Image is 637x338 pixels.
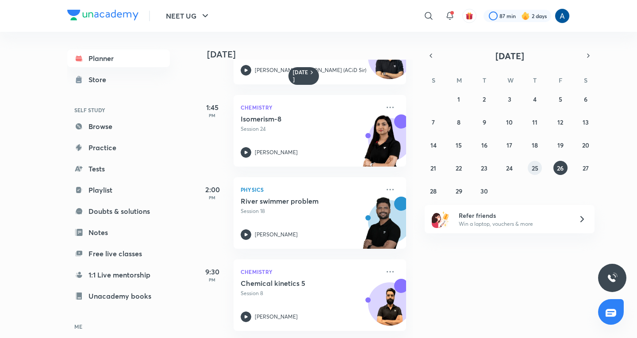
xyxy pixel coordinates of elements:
[607,273,618,283] img: ttu
[67,10,138,20] img: Company Logo
[477,115,491,129] button: September 9, 2025
[533,95,537,103] abbr: September 4, 2025
[430,187,437,195] abbr: September 28, 2025
[456,164,462,172] abbr: September 22, 2025
[241,102,380,113] p: Chemistry
[553,161,568,175] button: September 26, 2025
[195,113,230,118] p: PM
[507,141,512,149] abbr: September 17, 2025
[557,164,564,172] abbr: September 26, 2025
[507,76,514,84] abbr: Wednesday
[456,187,462,195] abbr: September 29, 2025
[456,141,462,149] abbr: September 15, 2025
[559,95,562,103] abbr: September 5, 2025
[579,92,593,106] button: September 6, 2025
[241,114,351,123] h5: Isomerism-8
[477,184,491,198] button: September 30, 2025
[553,115,568,129] button: September 12, 2025
[195,277,230,282] p: PM
[528,161,542,175] button: September 25, 2025
[503,161,517,175] button: September 24, 2025
[503,138,517,152] button: September 17, 2025
[528,92,542,106] button: September 4, 2025
[255,148,298,156] p: [PERSON_NAME]
[67,118,170,135] a: Browse
[432,210,449,228] img: referral
[503,115,517,129] button: September 10, 2025
[579,115,593,129] button: September 13, 2025
[67,266,170,284] a: 1:1 Live mentorship
[477,138,491,152] button: September 16, 2025
[67,139,170,156] a: Practice
[195,266,230,277] h5: 9:30
[508,95,511,103] abbr: September 3, 2025
[457,76,462,84] abbr: Monday
[67,202,170,220] a: Doubts & solutions
[532,164,538,172] abbr: September 25, 2025
[506,118,513,126] abbr: September 10, 2025
[477,92,491,106] button: September 2, 2025
[481,141,487,149] abbr: September 16, 2025
[459,211,568,220] h6: Refer friends
[67,71,170,88] a: Store
[480,187,488,195] abbr: September 30, 2025
[67,319,170,334] h6: ME
[67,224,170,241] a: Notes
[67,245,170,262] a: Free live classes
[553,138,568,152] button: September 19, 2025
[503,92,517,106] button: September 3, 2025
[579,138,593,152] button: September 20, 2025
[426,161,441,175] button: September 21, 2025
[557,118,563,126] abbr: September 12, 2025
[67,287,170,305] a: Unacademy books
[357,114,406,175] img: unacademy
[241,197,351,205] h5: River swimmer problem
[67,160,170,178] a: Tests
[452,184,466,198] button: September 29, 2025
[462,9,476,23] button: avatar
[207,49,415,60] h4: [DATE]
[457,118,460,126] abbr: September 8, 2025
[528,138,542,152] button: September 18, 2025
[521,11,530,20] img: streak
[584,95,587,103] abbr: September 6, 2025
[255,66,366,74] p: [PERSON_NAME] [PERSON_NAME] (ACiD Sir)
[559,76,562,84] abbr: Friday
[426,138,441,152] button: September 14, 2025
[430,164,436,172] abbr: September 21, 2025
[506,164,513,172] abbr: September 24, 2025
[495,50,524,62] span: [DATE]
[195,184,230,195] h5: 2:00
[583,164,589,172] abbr: September 27, 2025
[432,76,435,84] abbr: Sunday
[357,197,406,258] img: unacademy
[161,7,216,25] button: NEET UG
[553,92,568,106] button: September 5, 2025
[452,138,466,152] button: September 15, 2025
[241,279,351,288] h5: Chemical kinetics 5
[457,95,460,103] abbr: September 1, 2025
[584,76,587,84] abbr: Saturday
[533,76,537,84] abbr: Thursday
[532,118,537,126] abbr: September 11, 2025
[67,49,170,67] a: Planner
[452,92,466,106] button: September 1, 2025
[555,8,570,23] img: Anees Ahmed
[579,161,593,175] button: September 27, 2025
[452,161,466,175] button: September 22, 2025
[67,181,170,199] a: Playlist
[430,141,437,149] abbr: September 14, 2025
[241,207,380,215] p: Session 18
[483,95,486,103] abbr: September 2, 2025
[426,115,441,129] button: September 7, 2025
[477,161,491,175] button: September 23, 2025
[88,74,111,85] div: Store
[241,289,380,297] p: Session 8
[426,184,441,198] button: September 28, 2025
[368,41,411,83] img: Avatar
[195,102,230,113] h5: 1:45
[465,12,473,20] img: avatar
[293,69,308,83] h6: [DATE]
[67,10,138,23] a: Company Logo
[241,266,380,277] p: Chemistry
